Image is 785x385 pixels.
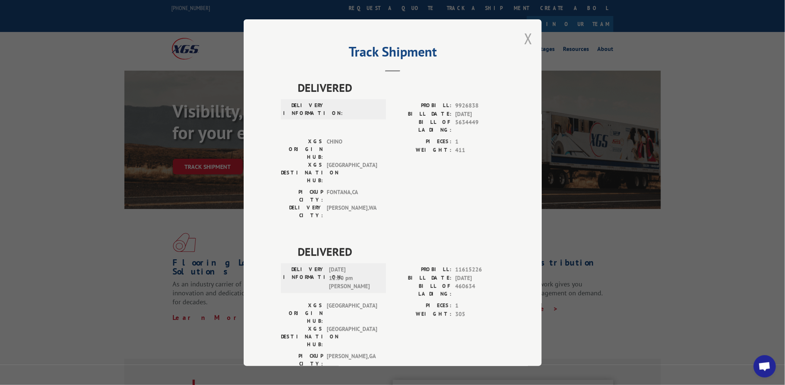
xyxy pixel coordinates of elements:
label: PIECES: [393,138,452,146]
span: [PERSON_NAME] , WA [327,204,377,219]
span: DELIVERED [298,243,504,260]
span: 305 [455,310,504,318]
label: XGS ORIGIN HUB: [281,302,323,325]
span: 411 [455,146,504,154]
div: Open chat [754,355,776,378]
span: CHINO [327,138,377,161]
label: DELIVERY CITY: [281,204,323,219]
label: PROBILL: [393,266,452,274]
span: DELIVERED [298,79,504,96]
label: XGS DESTINATION HUB: [281,325,323,349]
h2: Track Shipment [281,46,504,61]
label: XGS ORIGIN HUB: [281,138,323,161]
label: PICKUP CITY: [281,188,323,204]
button: Close modal [524,29,532,48]
span: 1 [455,138,504,146]
label: BILL OF LADING: [393,282,452,298]
span: [PERSON_NAME] , GA [327,352,377,368]
span: 460634 [455,282,504,298]
label: XGS DESTINATION HUB: [281,161,323,185]
label: BILL DATE: [393,110,452,118]
span: [GEOGRAPHIC_DATA] [327,161,377,185]
span: 5634449 [455,118,504,134]
label: WEIGHT: [393,310,452,318]
label: BILL OF LADING: [393,118,452,134]
span: FONTANA , CA [327,188,377,204]
label: BILL DATE: [393,274,452,282]
label: PIECES: [393,302,452,310]
span: [GEOGRAPHIC_DATA] [327,325,377,349]
span: 9926838 [455,102,504,110]
span: [DATE] 12:50 pm [PERSON_NAME] [329,266,379,291]
label: WEIGHT: [393,146,452,154]
span: 11615226 [455,266,504,274]
span: [DATE] [455,110,504,118]
label: DELIVERY INFORMATION: [283,102,325,117]
label: PROBILL: [393,102,452,110]
span: [DATE] [455,274,504,282]
label: PICKUP CITY: [281,352,323,368]
span: [GEOGRAPHIC_DATA] [327,302,377,325]
label: DELIVERY INFORMATION: [283,266,325,291]
span: 1 [455,302,504,310]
